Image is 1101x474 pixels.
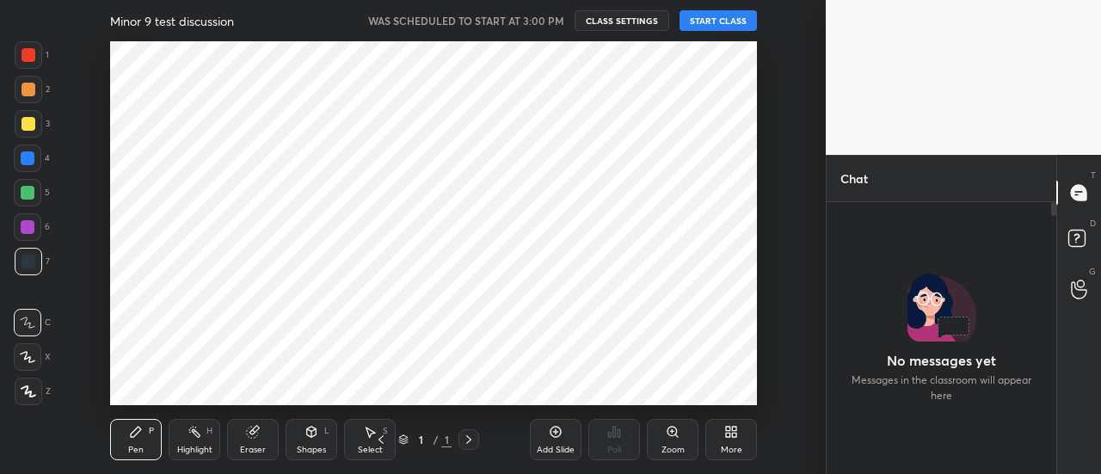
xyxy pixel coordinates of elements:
div: 1 [412,434,429,445]
p: Chat [827,156,882,201]
div: More [721,446,742,454]
div: 4 [14,145,50,172]
div: Eraser [240,446,266,454]
div: Zoom [661,446,685,454]
div: L [324,427,329,435]
div: 7 [15,248,50,275]
p: G [1089,265,1096,278]
div: X [14,343,51,371]
div: Select [358,446,383,454]
div: Highlight [177,446,212,454]
div: 5 [14,179,50,206]
div: C [14,309,51,336]
div: 1 [15,41,49,69]
div: 2 [15,76,50,103]
div: 1 [441,432,452,447]
div: P [149,427,154,435]
div: S [383,427,388,435]
div: 6 [14,213,50,241]
button: START CLASS [680,10,757,31]
div: / [433,434,438,445]
p: D [1090,217,1096,230]
div: Add Slide [537,446,575,454]
h4: Minor 9 test discussion [110,13,234,29]
button: CLASS SETTINGS [575,10,669,31]
div: Shapes [297,446,326,454]
h5: WAS SCHEDULED TO START AT 3:00 PM [368,13,564,28]
p: T [1091,169,1096,182]
div: H [206,427,212,435]
div: 3 [15,110,50,138]
div: Z [15,378,51,405]
div: Pen [128,446,144,454]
